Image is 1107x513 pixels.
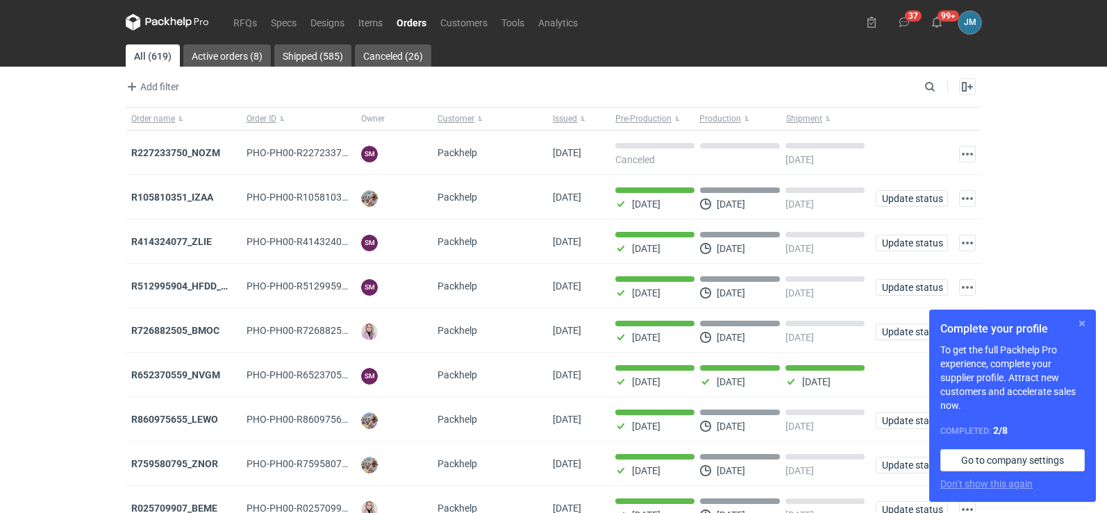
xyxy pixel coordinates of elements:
[361,279,378,296] figcaption: SM
[893,11,915,33] button: 37
[226,14,264,31] a: RFQs
[632,465,660,476] p: [DATE]
[959,190,976,207] button: Actions
[247,414,383,425] span: PHO-PH00-R860975655_LEWO
[131,369,220,380] strong: R652370559_NVGM
[131,192,213,203] a: R105810351_IZAA
[940,449,1085,471] a: Go to company settings
[717,421,745,432] p: [DATE]
[785,154,814,165] p: [DATE]
[438,113,474,124] span: Customer
[940,423,1085,438] div: Completed:
[361,323,378,340] img: Klaudia Wiśniewska
[1074,315,1090,332] button: Skip for now
[547,108,610,130] button: Issued
[717,332,745,343] p: [DATE]
[802,376,831,387] p: [DATE]
[131,325,219,336] a: R726882505_BMOC
[615,113,672,124] span: Pre-Production
[876,457,948,473] button: Update status
[126,14,209,31] svg: Packhelp Pro
[959,146,976,162] button: Actions
[876,412,948,429] button: Update status
[247,458,383,469] span: PHO-PH00-R759580795_ZNOR
[632,199,660,210] p: [DATE]
[785,199,814,210] p: [DATE]
[553,236,581,247] span: 26/08/2025
[553,369,581,380] span: 22/08/2025
[632,421,660,432] p: [DATE]
[785,421,814,432] p: [DATE]
[940,343,1085,412] p: To get the full Packhelp Pro experience, complete your supplier profile. Attract new customers an...
[882,283,942,292] span: Update status
[940,321,1085,337] h1: Complete your profile
[553,414,581,425] span: 22/08/2025
[123,78,180,95] button: Add filter
[882,238,942,248] span: Update status
[438,280,477,292] span: Packhelp
[615,154,655,165] p: Canceled
[717,199,745,210] p: [DATE]
[717,376,745,387] p: [DATE]
[438,192,477,203] span: Packhelp
[247,113,276,124] span: Order ID
[876,235,948,251] button: Update status
[959,279,976,296] button: Actions
[553,113,577,124] span: Issued
[131,236,212,247] a: R414324077_ZLIE
[717,243,745,254] p: [DATE]
[531,14,585,31] a: Analytics
[126,44,180,67] a: All (619)
[438,325,477,336] span: Packhelp
[361,368,378,385] figcaption: SM
[882,460,942,470] span: Update status
[553,325,581,336] span: 25/08/2025
[241,108,356,130] button: Order ID
[922,78,966,95] input: Search
[390,14,433,31] a: Orders
[247,369,385,380] span: PHO-PH00-R652370559_NVGM
[993,425,1008,436] strong: 2 / 8
[717,287,745,298] p: [DATE]
[882,327,942,337] span: Update status
[959,235,976,251] button: Actions
[632,243,660,254] p: [DATE]
[494,14,531,31] a: Tools
[131,458,218,469] a: R759580795_ZNOR
[355,44,431,67] a: Canceled (26)
[785,465,814,476] p: [DATE]
[124,78,179,95] span: Add filter
[247,280,415,292] span: PHO-PH00-R512995904_HFDD_MOOR
[131,113,175,124] span: Order name
[553,458,581,469] span: 21/08/2025
[131,280,249,292] a: R512995904_HFDD_MOOR
[131,414,218,425] a: R860975655_LEWO
[361,412,378,429] img: Michał Palasek
[958,11,981,34] div: Joanna Myślak
[438,369,477,380] span: Packhelp
[940,477,1033,491] button: Don’t show this again
[926,11,948,33] button: 99+
[786,113,822,124] span: Shipment
[553,147,581,158] span: 04/09/2025
[632,376,660,387] p: [DATE]
[610,108,697,130] button: Pre-Production
[632,332,660,343] p: [DATE]
[882,416,942,426] span: Update status
[264,14,303,31] a: Specs
[131,147,220,158] a: R227233750_NOZM
[247,236,376,247] span: PHO-PH00-R414324077_ZLIE
[697,108,783,130] button: Production
[247,325,385,336] span: PHO-PH00-R726882505_BMOC
[274,44,351,67] a: Shipped (585)
[361,235,378,251] figcaption: SM
[361,457,378,473] img: Michał Palasek
[432,108,547,130] button: Customer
